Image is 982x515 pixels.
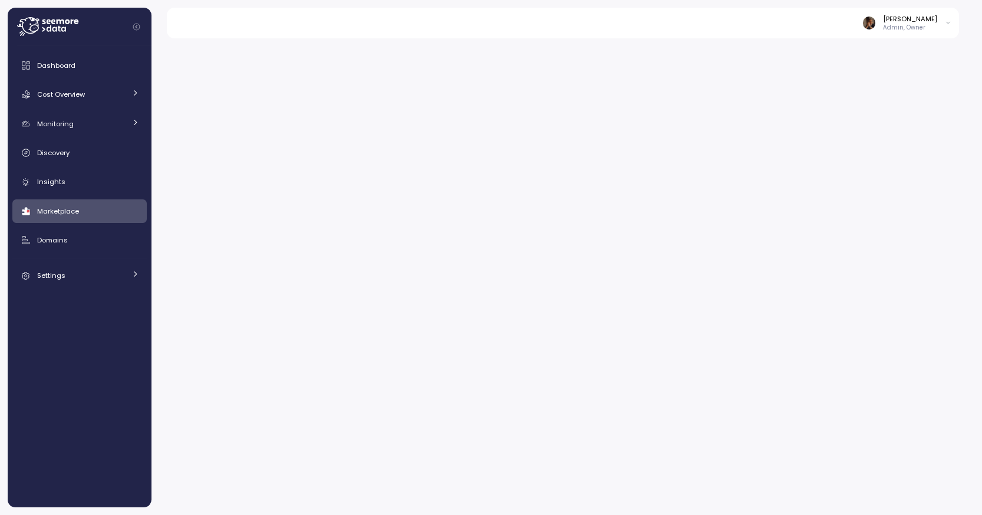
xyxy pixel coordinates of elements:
[883,24,937,32] p: Admin, Owner
[12,228,147,252] a: Domains
[37,177,65,186] span: Insights
[37,206,79,216] span: Marketplace
[12,199,147,223] a: Marketplace
[863,17,875,29] img: ACg8ocLFKfaHXE38z_35D9oG4qLrdLeB_OJFy4BOGq8JL8YSOowJeg=s96-c
[12,112,147,136] a: Monitoring
[129,22,144,31] button: Collapse navigation
[37,148,70,158] span: Discovery
[12,170,147,194] a: Insights
[12,141,147,165] a: Discovery
[12,54,147,77] a: Dashboard
[12,83,147,106] a: Cost Overview
[37,61,75,70] span: Dashboard
[37,235,68,245] span: Domains
[37,90,85,99] span: Cost Overview
[37,271,65,280] span: Settings
[883,14,937,24] div: [PERSON_NAME]
[37,119,74,129] span: Monitoring
[12,264,147,287] a: Settings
